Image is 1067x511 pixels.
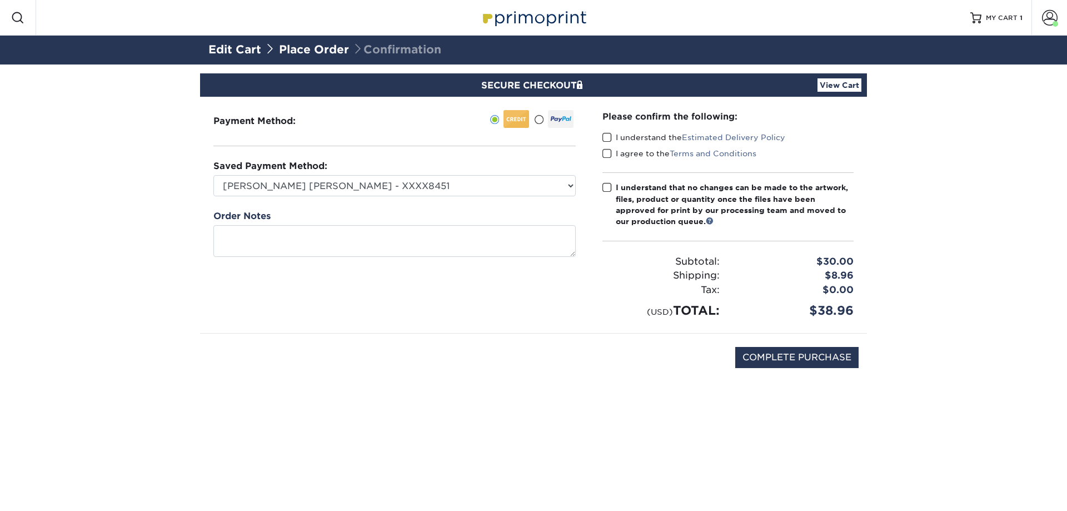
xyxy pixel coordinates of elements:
span: Confirmation [352,43,441,56]
h3: Payment Method: [213,116,323,126]
div: Please confirm the following: [602,110,854,123]
label: I agree to the [602,148,756,159]
label: Saved Payment Method: [213,160,327,173]
div: $8.96 [728,269,862,283]
span: 1 [1020,14,1023,22]
div: $30.00 [728,255,862,269]
input: COMPLETE PURCHASE [735,347,859,368]
div: TOTAL: [594,301,728,320]
label: I understand the [602,132,785,143]
span: MY CART [986,13,1018,23]
div: $0.00 [728,283,862,297]
a: Estimated Delivery Policy [682,133,785,142]
a: Place Order [279,43,349,56]
div: Shipping: [594,269,728,283]
div: Subtotal: [594,255,728,269]
div: $38.96 [728,301,862,320]
a: Terms and Conditions [670,149,756,158]
div: I understand that no changes can be made to the artwork, files, product or quantity once the file... [616,182,854,227]
img: Primoprint [478,6,589,29]
small: (USD) [647,307,673,316]
label: Order Notes [213,210,271,223]
a: View Cart [817,78,861,92]
a: Edit Cart [208,43,261,56]
span: SECURE CHECKOUT [481,80,586,91]
div: Tax: [594,283,728,297]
